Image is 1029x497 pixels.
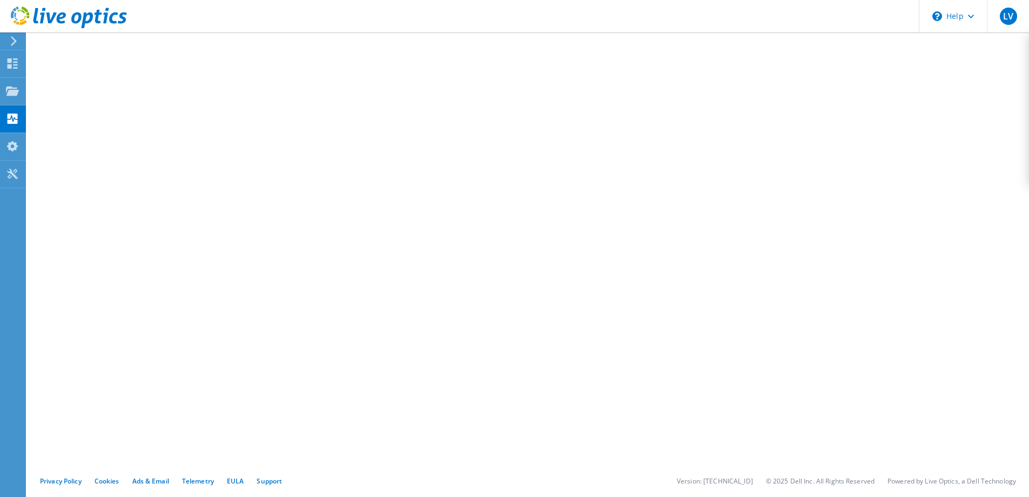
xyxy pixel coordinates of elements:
[766,476,875,486] li: © 2025 Dell Inc. All Rights Reserved
[257,476,282,486] a: Support
[1000,8,1017,25] span: LV
[677,476,753,486] li: Version: [TECHNICAL_ID]
[887,476,1016,486] li: Powered by Live Optics, a Dell Technology
[227,476,244,486] a: EULA
[95,476,119,486] a: Cookies
[40,476,82,486] a: Privacy Policy
[182,476,214,486] a: Telemetry
[932,11,942,21] svg: \n
[132,476,169,486] a: Ads & Email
